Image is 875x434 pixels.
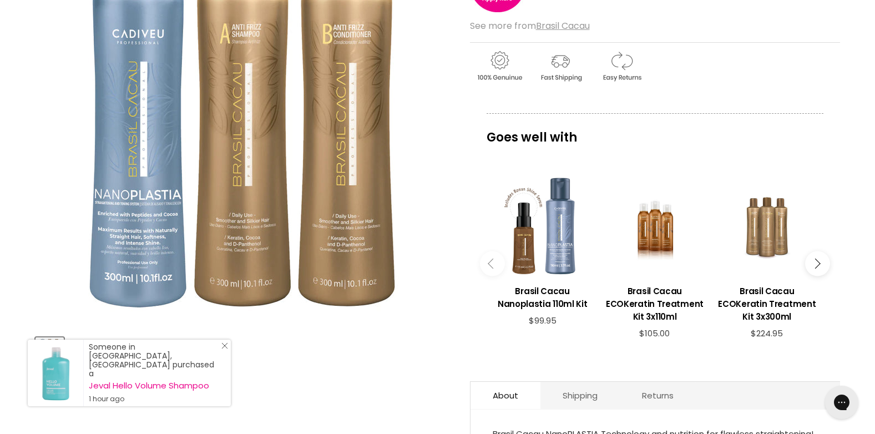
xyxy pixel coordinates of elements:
[751,327,783,339] span: $224.95
[531,49,590,83] img: shipping.gif
[471,382,540,409] a: About
[592,49,651,83] img: returns.gif
[217,342,228,354] a: Close Notification
[470,19,590,32] span: See more from
[540,382,620,409] a: Shipping
[604,276,705,329] a: View product:Brasil Cacau ECOKeratin Treatment Kit 3x110ml
[36,337,64,366] button: Brasil Cacau Nanoplastia 300ml Kit
[492,276,593,316] a: View product:Brasil Cacau Nanoplastia 110ml Kit
[820,382,864,423] iframe: Gorgias live chat messenger
[470,49,529,83] img: genuine.gif
[221,342,228,349] svg: Close Icon
[716,285,817,323] h3: Brasil Cacau ECOKeratin Treatment Kit 3x300ml
[529,315,557,326] span: $99.95
[604,285,705,323] h3: Brasil Cacau ECOKeratin Treatment Kit 3x110ml
[28,340,83,406] a: Visit product page
[89,342,220,403] div: Someone in [GEOGRAPHIC_DATA], [GEOGRAPHIC_DATA] purchased a
[37,339,63,365] img: Brasil Cacau Nanoplastia 300ml Kit
[492,285,593,310] h3: Brasil Cacau Nanoplastia 110ml Kit
[716,276,817,329] a: View product:Brasil Cacau ECOKeratin Treatment Kit 3x300ml
[620,382,696,409] a: Returns
[487,113,823,150] p: Goes well with
[89,395,220,403] small: 1 hour ago
[34,334,452,366] div: Product thumbnails
[536,19,590,32] a: Brasil Cacau
[639,327,670,339] span: $105.00
[89,381,220,390] a: Jeval Hello Volume Shampoo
